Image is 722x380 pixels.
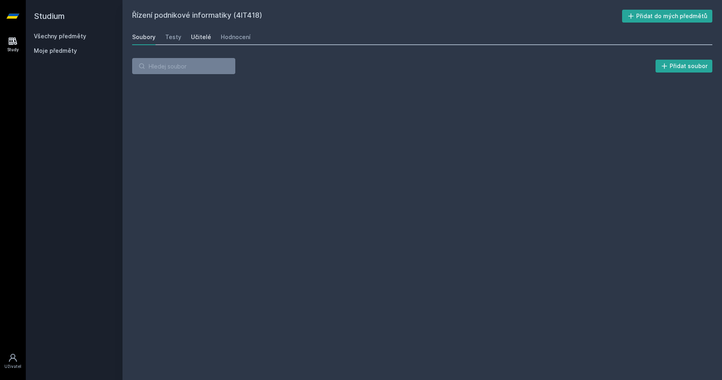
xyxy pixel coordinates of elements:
[132,58,235,74] input: Hledej soubor
[4,363,21,370] div: Uživatel
[165,33,181,41] div: Testy
[191,33,211,41] div: Učitelé
[132,33,156,41] div: Soubory
[221,33,251,41] div: Hodnocení
[165,29,181,45] a: Testy
[221,29,251,45] a: Hodnocení
[622,10,713,23] button: Přidat do mých předmětů
[34,33,86,39] a: Všechny předměty
[191,29,211,45] a: Učitelé
[132,29,156,45] a: Soubory
[132,10,622,23] h2: Řízení podnikové informatiky (4IT418)
[2,349,24,374] a: Uživatel
[2,32,24,57] a: Study
[7,47,19,53] div: Study
[34,47,77,55] span: Moje předměty
[656,60,713,73] button: Přidat soubor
